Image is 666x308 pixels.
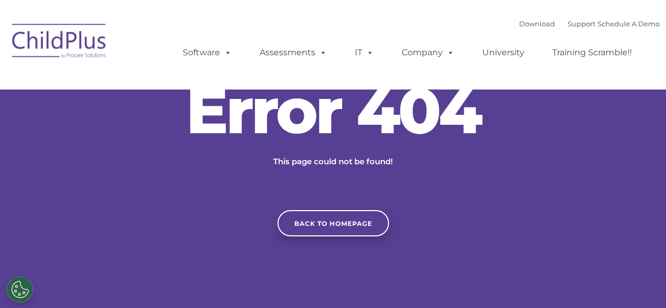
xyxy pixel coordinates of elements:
[172,42,242,63] a: Software
[223,155,444,168] p: This page could not be found!
[598,19,660,28] a: Schedule A Demo
[519,19,555,28] a: Download
[277,210,389,236] a: Back to homepage
[519,19,660,28] font: |
[7,276,33,303] button: Cookies Settings
[568,19,595,28] a: Support
[391,42,465,63] a: Company
[472,42,535,63] a: University
[344,42,384,63] a: IT
[7,16,112,69] img: ChildPlus by Procare Solutions
[249,42,337,63] a: Assessments
[542,42,642,63] a: Training Scramble!!
[175,79,491,142] h2: Error 404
